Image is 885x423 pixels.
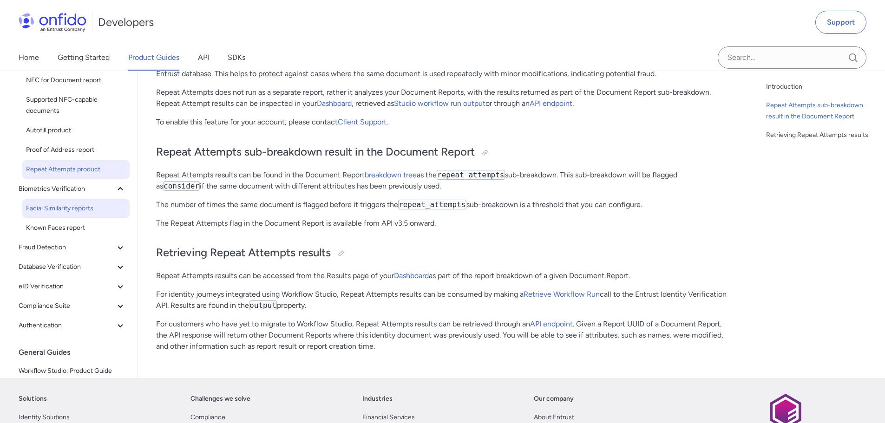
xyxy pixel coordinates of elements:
p: Repeat Attempts does not run as a separate report, rather it analyzes your Document Reports, with... [156,87,727,109]
span: Authentication [19,320,115,331]
h2: Repeat Attempts sub-breakdown result in the Document Report [156,144,727,160]
a: Introduction [766,81,878,92]
span: Known Faces report [26,222,126,234]
span: Fraud Detection [19,242,115,253]
a: Supported NFC-capable documents [22,91,130,120]
span: Repeat Attempts product [26,164,126,175]
a: Identity Solutions [19,412,70,423]
a: Solutions [19,393,47,404]
span: Proof of Address report [26,144,126,156]
a: NFC for Document report [22,71,130,90]
span: Autofill product [26,125,126,136]
a: Getting Started [58,45,110,71]
a: Financial Services [362,412,415,423]
span: Facial Similarity reports [26,203,126,214]
button: Biometrics Verification [15,180,130,198]
div: General Guides [19,343,133,362]
a: Studio workflow run output [394,99,485,108]
a: Challenges we solve [190,393,250,404]
a: Known Faces report [22,219,130,237]
p: The number of times the same document is flagged before it triggers the sub-breakdown is a thresh... [156,199,727,210]
p: Repeat Attempts results can be accessed from the Results page of your as part of the report break... [156,270,727,281]
a: Retrieving Repeat Attempts results [766,130,878,141]
a: Compliance [190,412,225,423]
button: Authentication [15,316,130,335]
span: Compliance Suite [19,300,115,312]
p: Repeat Attempts results can be found in the Document Report as the sub-breakdown. This sub-breakd... [156,169,727,192]
a: SDKs [228,45,245,71]
a: Client Support [338,117,387,126]
span: Biometrics Verification [19,183,115,195]
code: consider [163,181,200,191]
a: Repeat Attempts sub-breakdown result in the Document Report [766,100,878,122]
img: Onfido Logo [19,13,86,32]
a: Proof of Address report [22,141,130,159]
code: repeat_attempts [437,170,505,180]
a: API endpoint [530,99,572,108]
code: output [249,300,277,310]
a: Repeat Attempts product [22,160,130,179]
p: For customers who have yet to migrate to Workflow Studio, Repeat Attempts results can be retrieve... [156,319,727,352]
a: Retrieve Workflow Run [524,290,600,299]
a: Dashboard [394,271,429,280]
a: Workflow Studio: Product Guide [15,362,130,380]
input: Onfido search input field [718,46,866,69]
span: Workflow Studio: Product Guide [19,365,126,377]
code: repeat_attempts [398,200,466,209]
a: Autofill product [22,121,130,140]
button: Fraud Detection [15,238,130,257]
a: API endpoint [530,319,573,328]
a: Dashboard [317,99,352,108]
h1: Developers [98,15,154,30]
a: Facial Similarity reports [22,199,130,218]
span: Database Verification [19,261,115,273]
a: Product Guides [128,45,179,71]
button: Compliance Suite [15,297,130,315]
span: NFC for Document report [26,75,126,86]
h2: Retrieving Repeat Attempts results [156,245,727,261]
a: Industries [362,393,393,404]
a: breakdown tree [365,170,417,179]
a: Our company [534,393,574,404]
button: eID Verification [15,277,130,296]
button: Database Verification [15,258,130,276]
a: Support [815,11,866,34]
a: API [198,45,209,71]
p: For identity journeys integrated using Workflow Studio, Repeat Attempts results can be consumed b... [156,289,727,311]
a: Home [19,45,39,71]
span: eID Verification [19,281,115,292]
p: To enable this feature for your account, please contact . [156,117,727,128]
span: Supported NFC-capable documents [26,94,126,117]
a: About Entrust [534,412,574,423]
p: The Repeat Attempts flag in the Document Report is available from API v3.5 onward. [156,218,727,229]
